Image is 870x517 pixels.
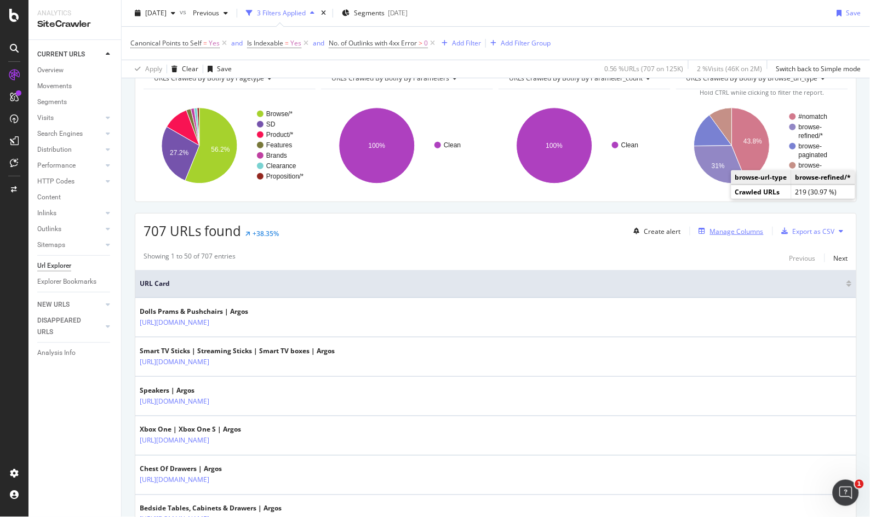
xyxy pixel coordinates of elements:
button: Save [833,4,861,22]
div: Visits [37,112,54,124]
text: Browse/* [266,110,293,118]
a: [URL][DOMAIN_NAME] [140,475,209,486]
div: Switch back to Simple mode [776,64,861,73]
a: NEW URLS [37,299,102,311]
span: 0 [424,36,428,51]
svg: A chart. [144,98,313,193]
svg: A chart. [499,98,668,193]
div: Xbox One | Xbox One S | Argos [140,425,257,435]
div: Showing 1 to 50 of 707 entries [144,251,236,265]
div: 3 Filters Applied [257,8,306,18]
a: [URL][DOMAIN_NAME] [140,435,209,446]
text: 27.2% [170,149,188,157]
div: Chest Of Drawers | Argos [140,464,257,474]
a: Segments [37,96,113,108]
button: Previous [188,4,232,22]
span: URLs Crawled By Botify By parameters [331,73,449,83]
text: browse- [799,123,822,131]
span: = [203,38,207,48]
div: Dolls Prams & Pushchairs | Argos [140,307,257,317]
span: Segments [354,8,385,18]
a: HTTP Codes [37,176,102,187]
span: 1 [855,480,864,489]
div: Overview [37,65,64,76]
text: Features [266,141,292,149]
div: Add Filter Group [501,38,551,48]
div: Speakers | Argos [140,386,257,395]
div: +38.35% [253,229,279,238]
a: Search Engines [37,128,102,140]
span: URLs Crawled By Botify By browse_url_type [686,73,818,83]
div: Bedside Tables, Cabinets & Drawers | Argos [140,504,282,514]
a: Inlinks [37,208,102,219]
button: [DATE] [130,4,180,22]
div: Distribution [37,144,72,156]
div: Next [834,254,848,263]
a: Explorer Bookmarks [37,276,113,288]
div: Movements [37,81,72,92]
div: DISAPPEARED URLS [37,315,93,338]
text: browse- [799,162,822,169]
text: Clearance [266,162,296,170]
div: Create alert [644,227,681,236]
div: SiteCrawler [37,18,112,31]
span: > [419,38,422,48]
div: Explorer Bookmarks [37,276,96,288]
button: Export as CSV [777,222,835,240]
div: Search Engines [37,128,83,140]
a: [URL][DOMAIN_NAME] [140,317,209,328]
div: NEW URLS [37,299,70,311]
a: DISAPPEARED URLS [37,315,102,338]
div: Previous [789,254,816,263]
span: Previous [188,8,219,18]
div: Smart TV Sticks | Streaming Sticks | Smart TV boxes | Argos [140,346,335,356]
text: browse- [799,142,822,150]
a: [URL][DOMAIN_NAME] [140,357,209,367]
a: Performance [37,160,102,171]
span: Yes [290,36,301,51]
text: 100% [546,142,563,150]
div: [DATE] [388,8,408,18]
a: Distribution [37,144,102,156]
button: and [313,38,324,48]
text: #nomatch [799,113,828,120]
a: Movements [37,81,113,92]
a: CURRENT URLS [37,49,102,60]
button: Add Filter Group [486,37,551,50]
div: Clear [182,64,198,73]
div: Export as CSV [793,227,835,236]
text: Product/* [266,131,294,139]
button: Apply [130,60,162,78]
text: paginated [799,151,828,159]
td: browse-url-type [731,170,792,185]
button: and [231,38,243,48]
svg: A chart. [321,98,491,193]
div: Sitemaps [37,239,65,251]
button: 3 Filters Applied [242,4,319,22]
text: 56.2% [211,146,230,154]
div: Content [37,192,61,203]
span: 707 URLs found [144,222,241,240]
svg: A chart. [676,98,846,193]
span: URLs Crawled By Botify By parameter_count [509,73,643,83]
div: Save [846,8,861,18]
button: Add Filter [437,37,481,50]
button: Previous [789,251,816,265]
a: Sitemaps [37,239,102,251]
a: Url Explorer [37,260,113,272]
a: Analysis Info [37,347,113,359]
td: browse-refined/* [792,170,856,185]
span: 2025 Oct. 1st [145,8,167,18]
td: Crawled URLs [731,185,792,199]
a: Visits [37,112,102,124]
button: Clear [167,60,198,78]
span: vs [180,7,188,16]
iframe: Intercom live chat [833,480,859,506]
div: Analytics [37,9,112,18]
text: 43.8% [743,138,762,146]
text: Clean [621,141,638,149]
div: Segments [37,96,67,108]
